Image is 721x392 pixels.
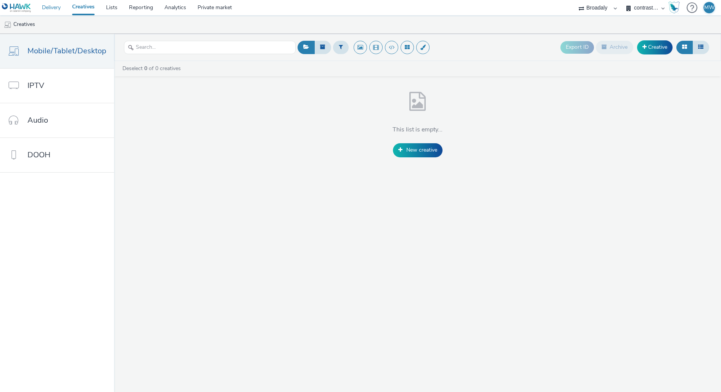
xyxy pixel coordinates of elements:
strong: 0 [144,65,147,72]
div: MW [704,2,715,13]
h4: This list is empty... [393,126,443,134]
a: Hawk Academy [668,2,683,14]
input: Search... [124,41,296,54]
span: New creative [406,146,437,154]
button: Grid [676,41,693,54]
span: Mobile/Tablet/Desktop [27,45,106,56]
img: Hawk Academy [668,2,680,14]
img: mobile [4,21,11,29]
a: Creative [637,40,673,54]
button: Archive [596,41,633,54]
a: New creative [393,143,443,157]
span: Audio [27,115,48,126]
button: Table [692,41,709,54]
span: IPTV [27,80,44,91]
a: Deselect of 0 creatives [122,65,184,72]
span: DOOH [27,149,50,160]
img: undefined Logo [2,3,31,13]
button: Export ID [560,41,594,53]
